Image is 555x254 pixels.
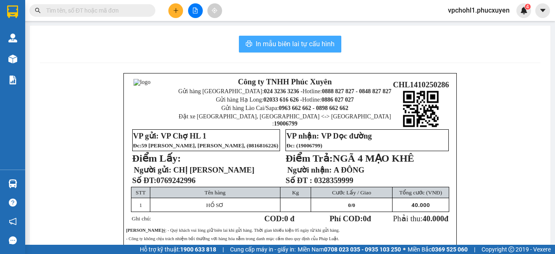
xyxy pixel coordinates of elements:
[520,7,528,14] img: icon-new-feature
[221,105,348,111] span: Gửi hàng Lào Cai/Sapa:
[132,215,151,222] span: Ghi chú:
[525,4,531,10] sup: 4
[332,189,371,196] span: Cước Lấy / Giao
[264,97,302,103] strong: 02033 616 626 -
[330,214,371,223] strong: Phí COD: đ
[399,189,442,196] span: Tổng cước (VNĐ)
[334,165,364,174] span: A ĐÔNG
[274,120,297,127] strong: 19006799
[179,113,391,127] span: Đặt xe [GEOGRAPHIC_DATA], [GEOGRAPHIC_DATA] <-> [GEOGRAPHIC_DATA] :
[136,189,146,196] span: STT
[126,236,339,241] span: - Công ty không chịu trách nhiệm bồi thường vơi hàng hóa nằm trong danh mục cấm theo quy định của...
[173,165,254,174] span: CHỊ [PERSON_NAME]
[132,176,196,185] strong: Số ĐT:
[264,88,303,94] strong: 024 3236 3236 -
[264,214,294,223] strong: COD:
[279,105,348,111] strong: 0963 662 662 - 0898 662 662
[204,189,225,196] span: Tên hàng
[393,80,449,89] span: CHL1410250286
[322,88,392,94] strong: 0888 827 827 - 0848 827 827
[35,8,41,13] span: search
[9,236,17,244] span: message
[126,228,163,233] strong: [PERSON_NAME]
[139,202,142,208] span: 1
[8,76,17,84] img: solution-icon
[173,8,179,13] span: plus
[140,245,216,254] span: Hỗ trợ kỹ thuật:
[441,5,516,16] span: vpchohl1.phucxuyen
[411,202,430,208] span: 40.000
[403,91,439,127] img: qr-code
[157,176,196,185] span: 0769242996
[286,142,322,149] span: Đc: (
[321,131,372,140] span: VP Dọc đường
[298,245,401,254] span: Miền Nam
[444,214,448,223] span: đ
[216,97,353,103] span: Gửi hàng Hạ Long: Hotline:
[249,142,278,149] span: 0816816226)
[168,3,183,18] button: plus
[133,131,159,140] strong: VP gửi:
[314,176,353,185] span: 0328359999
[188,3,203,18] button: file-add
[133,142,278,149] span: Đc 59 [PERSON_NAME], [PERSON_NAME], (
[348,202,351,208] span: 0
[324,246,401,253] strong: 0708 023 035 - 0935 103 250
[139,142,141,149] span: :
[256,39,335,49] span: In mẫu biên lai tự cấu hình
[348,202,355,208] span: /0
[432,246,468,253] strong: 0369 525 060
[474,245,475,254] span: |
[212,8,217,13] span: aim
[246,40,252,48] span: printer
[223,245,224,254] span: |
[8,179,17,188] img: warehouse-icon
[508,246,514,252] span: copyright
[285,176,312,185] strong: Số ĐT :
[46,6,145,15] input: Tìm tên, số ĐT hoặc mã đơn
[178,88,392,94] span: Gửi hàng [GEOGRAPHIC_DATA]: Hotline:
[192,8,198,13] span: file-add
[363,214,367,223] span: 0
[322,97,354,103] strong: 0886 027 027
[238,77,332,86] strong: Công ty TNHH Phúc Xuyên
[134,79,175,120] img: logo
[292,189,299,196] span: Kg
[298,142,322,149] span: 19006799)
[9,217,17,225] span: notification
[403,248,406,251] span: ⚪️
[161,131,207,140] span: VP Chợ HL 1
[535,3,550,18] button: caret-down
[132,153,181,164] strong: Điểm Lấy:
[8,34,17,42] img: warehouse-icon
[163,228,165,233] strong: ý
[393,214,448,223] span: Phải thu:
[333,153,414,164] span: NGÃ 4 MẠO KHÊ
[126,228,340,233] span: : - Quý khách vui lòng giữ biên lai khi gửi hàng. Thời gian khiếu kiện 05 ngày từ khi gửi hàng.
[230,245,296,254] span: Cung cấp máy in - giấy in:
[9,199,17,207] span: question-circle
[134,165,171,174] span: Người gửi:
[286,131,319,140] strong: VP nhận:
[7,5,18,18] img: logo-vxr
[8,55,17,63] img: warehouse-icon
[287,165,332,174] strong: Người nhận:
[526,4,529,10] span: 4
[539,7,547,14] span: caret-down
[284,214,294,223] span: 0 đ
[239,36,341,52] button: printerIn mẫu biên lai tự cấu hình
[180,246,216,253] strong: 1900 633 818
[422,214,444,223] span: 40.000
[408,245,468,254] span: Miền Bắc
[285,153,332,164] strong: Điểm Trả:
[206,202,224,208] span: HỒ SƠ
[207,3,222,18] button: aim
